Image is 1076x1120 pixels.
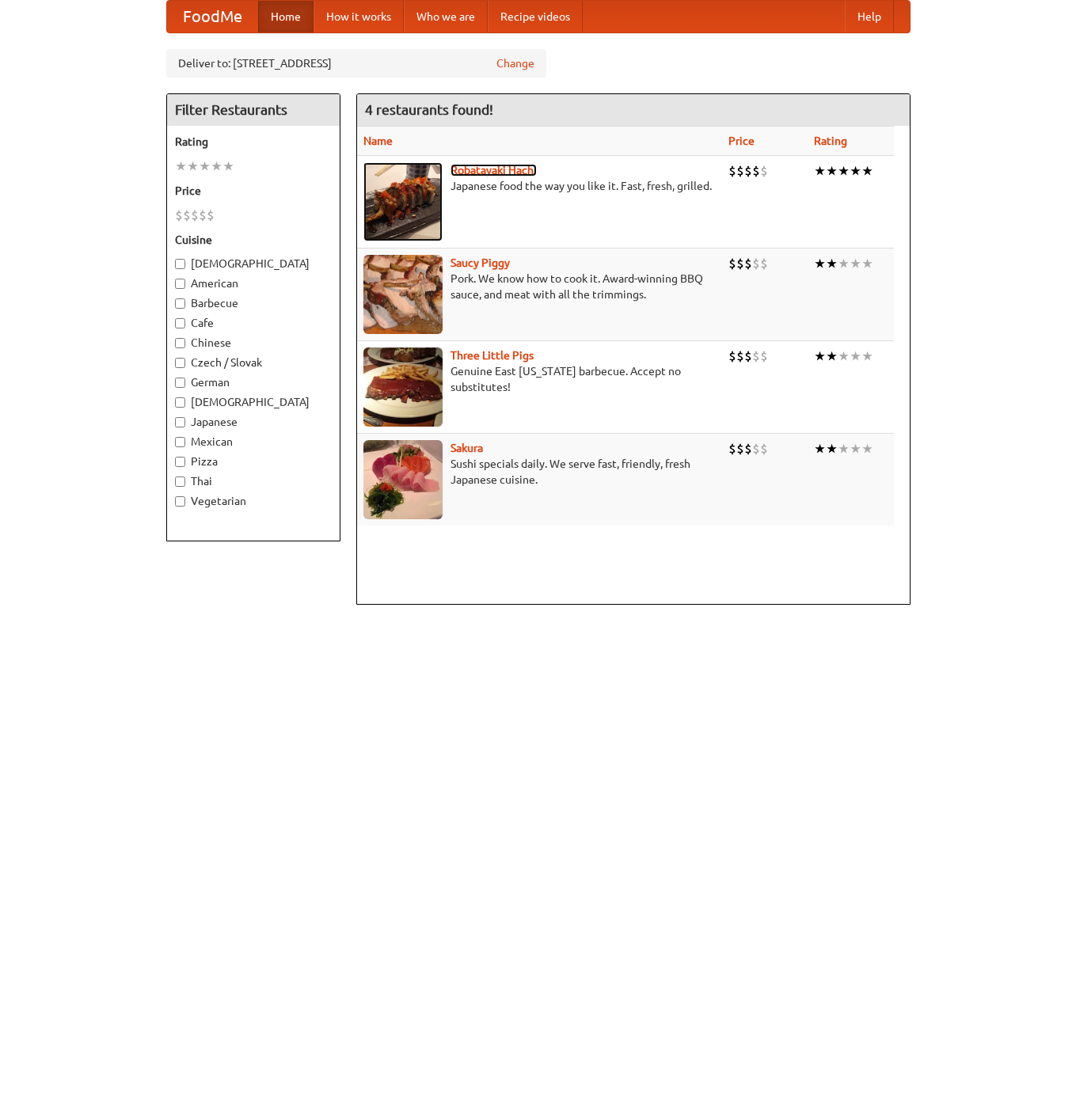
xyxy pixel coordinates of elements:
li: ★ [861,255,873,272]
a: FoodMe [167,1,258,32]
label: German [175,374,332,390]
p: Pork. We know how to cook it. Award-winning BBQ sauce, and meat with all the trimmings. [363,271,717,302]
li: ★ [850,440,861,457]
li: $ [760,162,768,180]
li: $ [728,347,736,365]
h5: Rating [175,134,332,150]
label: American [175,275,332,291]
input: Japanese [175,417,185,427]
img: saucy.jpg [363,255,443,334]
li: ★ [814,162,826,180]
li: ★ [850,255,861,272]
input: Barbecue [175,298,185,309]
label: Pizza [175,454,332,469]
label: Thai [175,473,332,489]
li: ★ [838,440,850,457]
input: German [175,378,185,388]
a: Sakura [451,442,483,454]
label: Mexican [175,434,332,450]
li: ★ [826,440,838,457]
li: $ [175,207,183,224]
li: ★ [199,158,211,175]
input: [DEMOGRAPHIC_DATA] [175,259,185,269]
a: Recipe videos [488,1,583,32]
img: littlepigs.jpg [363,347,443,427]
input: [DEMOGRAPHIC_DATA] [175,397,185,408]
li: $ [728,440,736,457]
li: $ [760,255,768,272]
li: ★ [838,255,850,272]
li: $ [752,255,760,272]
input: Mexican [175,437,185,447]
input: American [175,279,185,289]
ng-pluralize: 4 restaurants found! [365,102,493,117]
input: Thai [175,476,185,487]
li: $ [760,347,768,365]
label: Japanese [175,414,332,430]
li: $ [744,162,752,180]
label: [DEMOGRAPHIC_DATA] [175,256,332,271]
li: $ [744,255,752,272]
li: ★ [826,255,838,272]
li: $ [752,162,760,180]
a: Name [363,135,393,147]
label: [DEMOGRAPHIC_DATA] [175,394,332,410]
label: Barbecue [175,295,332,311]
input: Cafe [175,318,185,328]
li: $ [736,255,744,272]
li: $ [744,347,752,365]
input: Czech / Slovak [175,358,185,368]
a: Who we are [404,1,488,32]
label: Czech / Slovak [175,355,332,370]
li: ★ [211,158,222,175]
div: Deliver to: [STREET_ADDRESS] [166,49,546,78]
li: ★ [861,162,873,180]
label: Cafe [175,315,332,331]
li: $ [728,255,736,272]
label: Chinese [175,335,332,351]
li: ★ [175,158,187,175]
label: Vegetarian [175,493,332,509]
li: $ [191,207,199,224]
li: ★ [826,347,838,365]
h5: Price [175,183,332,199]
li: $ [728,162,736,180]
li: ★ [826,162,838,180]
a: Rating [814,135,847,147]
li: ★ [850,162,861,180]
li: ★ [861,347,873,365]
a: Saucy Piggy [451,256,510,269]
p: Japanese food the way you like it. Fast, fresh, grilled. [363,178,717,194]
li: $ [752,440,760,457]
a: Price [728,135,755,147]
input: Chinese [175,338,185,348]
a: Three Little Pigs [451,349,534,362]
a: Help [845,1,894,32]
li: $ [744,440,752,457]
li: $ [736,162,744,180]
li: $ [199,207,207,224]
a: Robatayaki Hachi [451,164,537,177]
li: ★ [222,158,234,175]
a: Home [258,1,314,32]
li: $ [760,440,768,457]
li: ★ [838,162,850,180]
li: ★ [861,440,873,457]
p: Sushi specials daily. We serve fast, friendly, fresh Japanese cuisine. [363,456,717,488]
a: Change [496,55,534,71]
img: robatayaki.jpg [363,162,443,241]
li: $ [736,347,744,365]
li: ★ [850,347,861,365]
li: ★ [838,347,850,365]
a: How it works [314,1,404,32]
input: Vegetarian [175,496,185,507]
img: sakura.jpg [363,440,443,519]
input: Pizza [175,457,185,467]
li: $ [183,207,191,224]
li: $ [752,347,760,365]
h4: Filter Restaurants [167,94,340,126]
